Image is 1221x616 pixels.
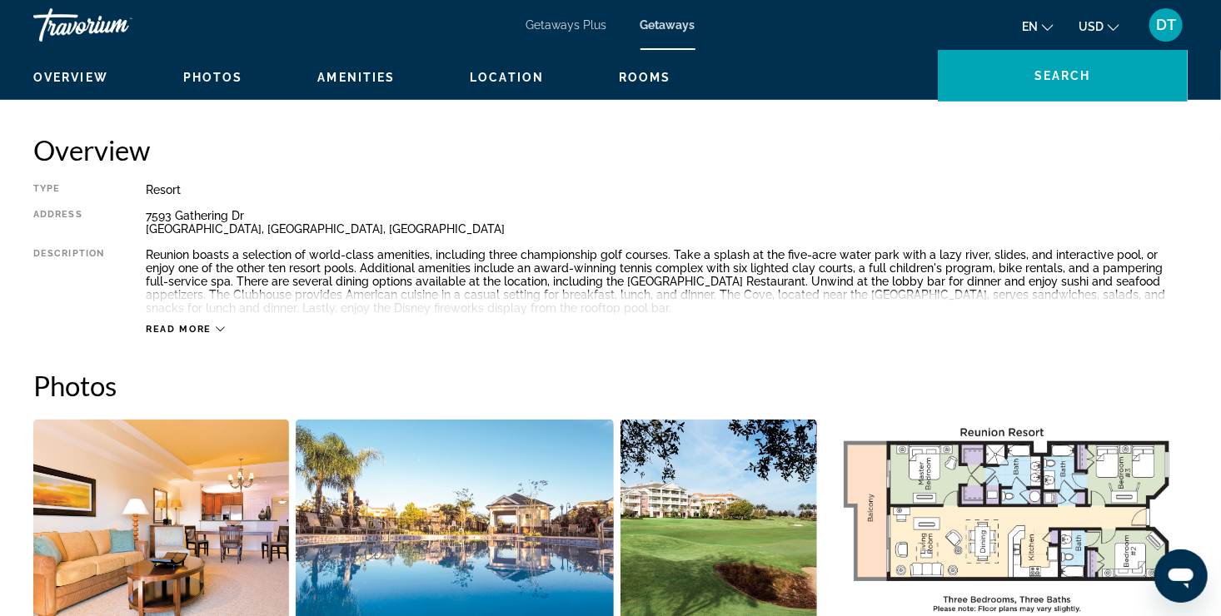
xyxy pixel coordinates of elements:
span: Read more [146,324,212,335]
div: Reunion boasts a selection of world-class amenities, including three championship golf courses. T... [146,248,1188,315]
span: Rooms [619,71,671,84]
a: Getaways [640,18,695,32]
button: User Menu [1144,7,1188,42]
button: Change language [1022,14,1054,38]
span: Amenities [317,71,395,84]
button: Amenities [317,70,395,85]
span: en [1022,20,1038,33]
a: Getaways Plus [526,18,607,32]
iframe: Button to launch messaging window [1154,549,1208,603]
button: Search [938,50,1188,102]
div: 7593 Gathering Dr [GEOGRAPHIC_DATA], [GEOGRAPHIC_DATA], [GEOGRAPHIC_DATA] [146,209,1188,236]
button: Photos [183,70,243,85]
button: Location [470,70,544,85]
span: Search [1034,69,1091,82]
button: Overview [33,70,108,85]
span: Location [470,71,544,84]
div: Description [33,248,104,315]
span: Photos [183,71,243,84]
div: Resort [146,183,1188,196]
div: Address [33,209,104,236]
h2: Overview [33,133,1188,166]
span: Overview [33,71,108,84]
button: Read more [146,323,225,335]
h2: Photos [33,369,1188,402]
button: Rooms [619,70,671,85]
button: Change currency [1079,14,1119,38]
div: Type [33,183,104,196]
a: Travorium [33,3,200,47]
span: USD [1079,20,1104,33]
span: DT [1156,17,1176,33]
